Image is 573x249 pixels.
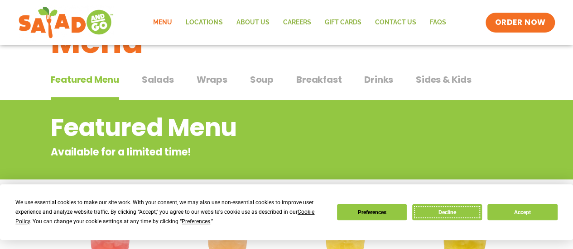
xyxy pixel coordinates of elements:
span: Breakfast [296,73,342,86]
span: Preferences [182,218,210,225]
span: Wraps [197,73,227,86]
span: Soup [250,73,274,86]
button: Decline [412,204,482,220]
span: Drinks [364,73,393,86]
a: Locations [179,12,229,33]
a: Careers [276,12,318,33]
a: FAQs [423,12,453,33]
button: Preferences [337,204,407,220]
h2: Featured Menu [51,109,450,146]
span: Sides & Kids [416,73,472,86]
div: We use essential cookies to make our site work. With your consent, we may also use non-essential ... [15,198,326,226]
span: ORDER NOW [495,17,545,28]
a: ORDER NOW [486,13,554,33]
span: Featured Menu [51,73,119,86]
a: Menu [146,12,179,33]
img: new-SAG-logo-768×292 [18,5,114,41]
p: Available for a limited time! [51,145,450,160]
a: GIFT CARDS [318,12,368,33]
a: About Us [229,12,276,33]
span: Salads [142,73,174,86]
nav: Menu [146,12,453,33]
a: Contact Us [368,12,423,33]
button: Accept [487,204,557,220]
div: Tabbed content [51,70,523,100]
